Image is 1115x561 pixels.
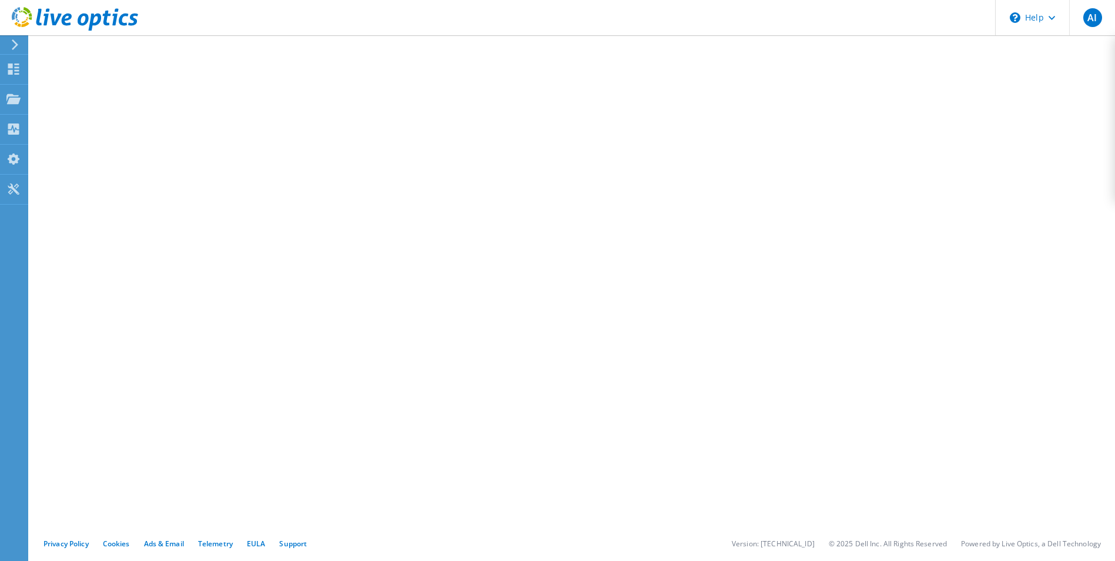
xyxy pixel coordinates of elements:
[279,539,307,549] a: Support
[1010,12,1020,23] svg: \n
[1083,8,1102,27] span: AI
[732,539,815,549] li: Version: [TECHNICAL_ID]
[144,539,184,549] a: Ads & Email
[247,539,265,549] a: EULA
[829,539,947,549] li: © 2025 Dell Inc. All Rights Reserved
[198,539,233,549] a: Telemetry
[961,539,1101,549] li: Powered by Live Optics, a Dell Technology
[43,539,89,549] a: Privacy Policy
[103,539,130,549] a: Cookies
